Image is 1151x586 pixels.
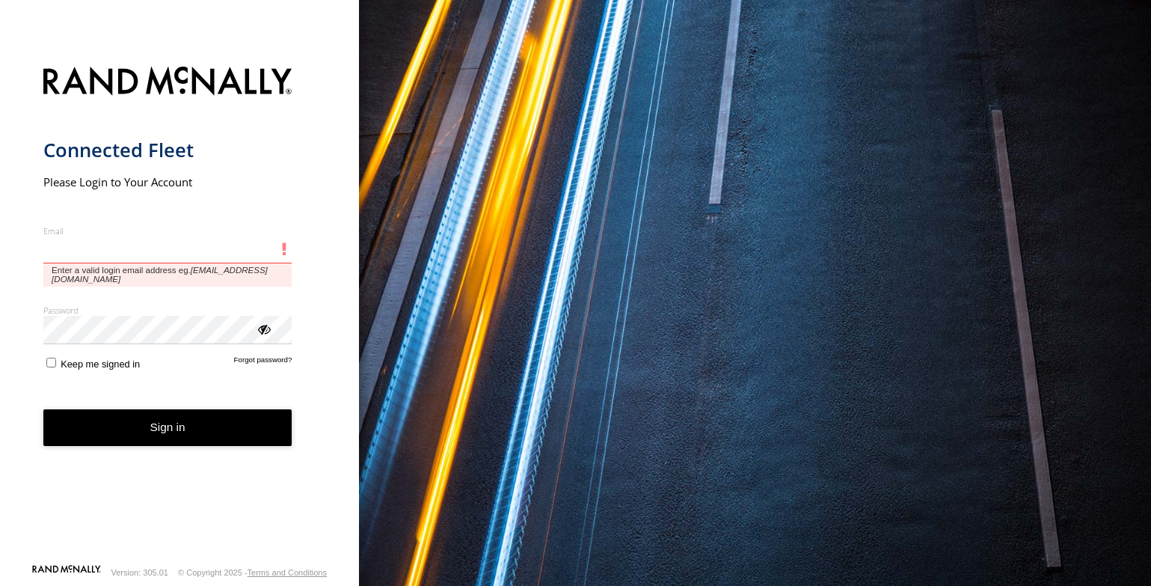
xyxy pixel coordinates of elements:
[111,568,168,577] div: Version: 305.01
[43,225,292,236] label: Email
[61,358,140,370] span: Keep me signed in
[52,266,268,284] em: [EMAIL_ADDRESS][DOMAIN_NAME]
[46,358,56,367] input: Keep me signed in
[43,305,292,316] label: Password
[43,409,292,446] button: Sign in
[43,174,292,189] h2: Please Login to Your Account
[256,321,271,336] div: ViewPassword
[43,263,292,287] span: Enter a valid login email address eg.
[43,64,292,102] img: Rand McNally
[234,355,292,370] a: Forgot password?
[43,138,292,162] h1: Connected Fleet
[43,58,316,564] form: main
[178,568,327,577] div: © Copyright 2025 -
[32,565,101,580] a: Visit our Website
[248,568,327,577] a: Terms and Conditions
